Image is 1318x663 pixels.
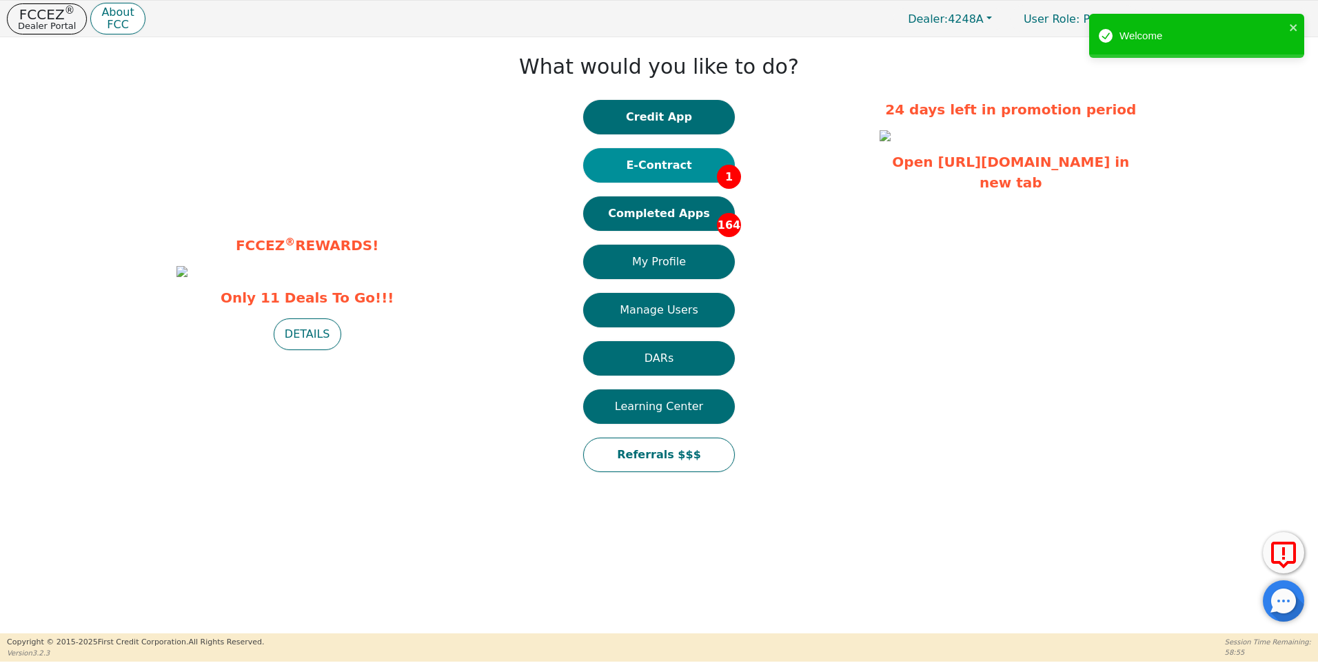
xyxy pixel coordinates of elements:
img: 820567e6-680c-4489-a6a7-6bce6720feea [880,130,891,141]
p: FCCEZ [18,8,76,21]
span: 1 [717,165,741,189]
div: Welcome [1119,28,1285,44]
span: Only 11 Deals To Go!!! [176,287,438,308]
button: Learning Center [583,389,735,424]
button: FCCEZ®Dealer Portal [7,3,87,34]
button: E-Contract1 [583,148,735,183]
p: FCC [101,19,134,30]
button: Manage Users [583,293,735,327]
sup: ® [65,4,75,17]
img: 2c43aaf2-ca3d-46a5-9b0e-734e2e075585 [176,266,187,277]
button: Report Error to FCC [1263,532,1304,573]
a: User Role: Primary [1010,6,1139,32]
span: User Role : [1024,12,1079,25]
button: Dealer:4248A [893,8,1006,30]
span: All Rights Reserved. [188,637,264,646]
p: Dealer Portal [18,21,76,30]
button: DARs [583,341,735,376]
p: About [101,7,134,18]
button: My Profile [583,245,735,279]
button: Referrals $$$ [583,438,735,472]
p: 58:55 [1225,647,1311,657]
sup: ® [285,236,295,248]
p: Primary [1010,6,1139,32]
span: 4248A [908,12,984,25]
button: Credit App [583,100,735,134]
button: 4248A:[PERSON_NAME] [1143,8,1311,30]
p: Session Time Remaining: [1225,637,1311,647]
span: Dealer: [908,12,948,25]
button: Completed Apps164 [583,196,735,231]
span: 164 [717,213,741,237]
button: DETAILS [274,318,341,350]
h1: What would you like to do? [519,54,799,79]
p: Version 3.2.3 [7,648,264,658]
p: 24 days left in promotion period [880,99,1142,120]
a: Open [URL][DOMAIN_NAME] in new tab [892,154,1129,191]
p: Copyright © 2015- 2025 First Credit Corporation. [7,637,264,649]
button: close [1289,19,1299,35]
button: AboutFCC [90,3,145,35]
p: FCCEZ REWARDS! [176,235,438,256]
